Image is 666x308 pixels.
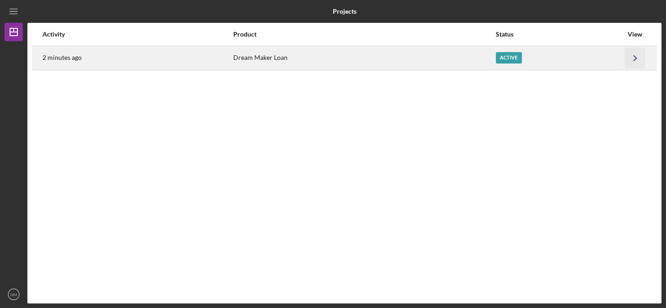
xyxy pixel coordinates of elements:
div: Active [496,52,522,64]
time: 2025-08-26 00:07 [42,54,82,61]
div: Product [233,31,495,38]
div: Status [496,31,623,38]
b: Projects [333,8,357,15]
button: NM [5,285,23,303]
div: View [624,31,646,38]
div: Activity [42,31,232,38]
text: NM [10,292,17,297]
div: Dream Maker Loan [233,47,495,69]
